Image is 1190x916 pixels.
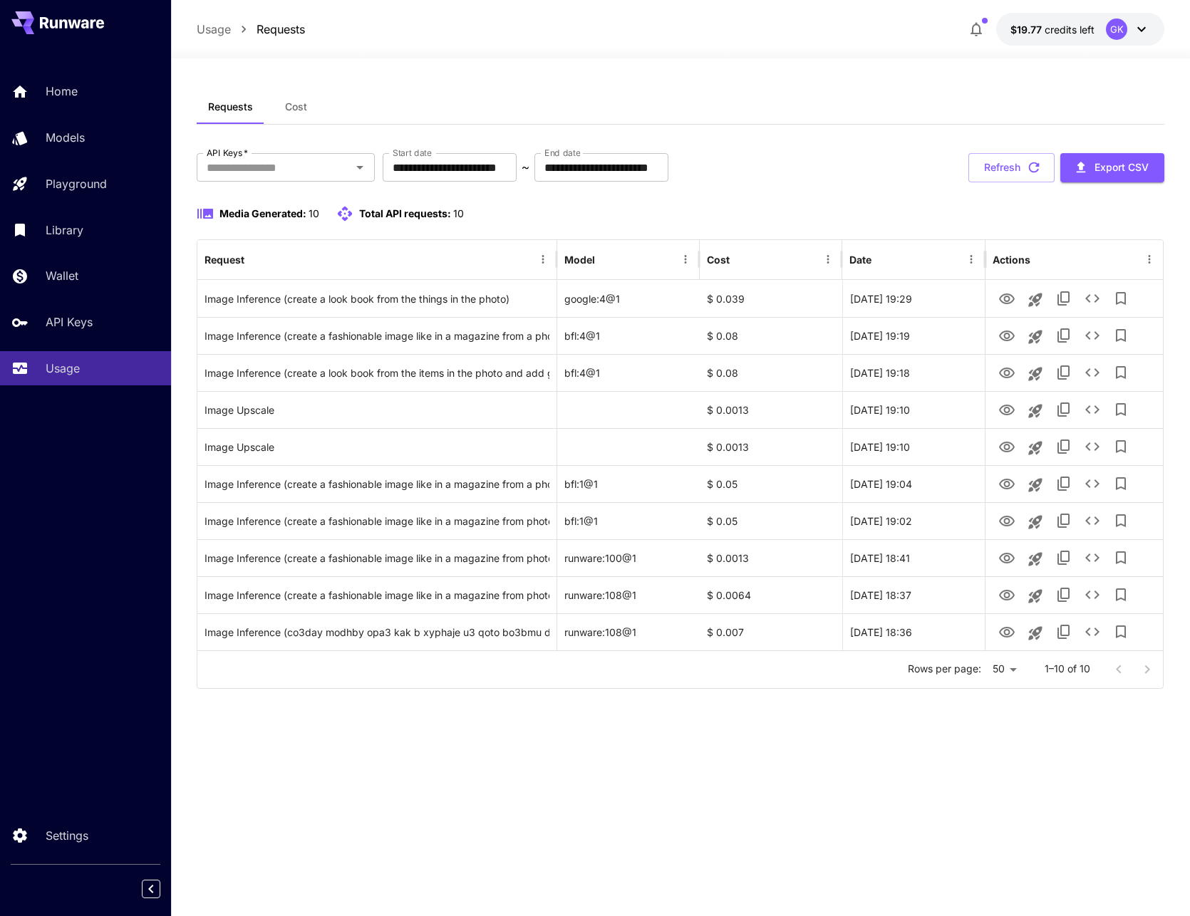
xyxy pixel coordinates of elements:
[1045,662,1090,676] p: 1–10 of 10
[1021,360,1050,388] button: Launch in playground
[152,876,171,902] div: Collapse sidebar
[596,249,616,269] button: Sort
[1078,469,1107,498] button: See details
[350,157,370,177] button: Open
[205,540,549,576] div: Click to copy prompt
[842,428,985,465] div: 21 Sep, 2025 19:10
[1107,432,1135,461] button: Add to library
[557,354,700,391] div: bfl:4@1
[205,429,549,465] div: Click to copy prompt
[46,313,93,331] p: API Keys
[1107,543,1135,572] button: Add to library
[993,469,1021,498] button: View
[1078,506,1107,535] button: See details
[533,249,553,269] button: Menu
[205,614,549,650] div: Click to copy prompt
[564,254,595,266] div: Model
[197,21,231,38] a: Usage
[1050,432,1078,461] button: Copy TaskUUID
[1050,506,1078,535] button: Copy TaskUUID
[700,317,842,354] div: $ 0.08
[993,321,1021,350] button: View
[46,175,107,192] p: Playground
[1021,582,1050,610] button: Launch in playground
[700,354,842,391] div: $ 0.08
[557,317,700,354] div: bfl:4@1
[993,617,1021,646] button: View
[285,100,307,113] span: Cost
[1021,434,1050,462] button: Launch in playground
[993,580,1021,609] button: View
[557,613,700,650] div: runware:108@1
[842,317,985,354] div: 21 Sep, 2025 19:19
[1050,543,1078,572] button: Copy TaskUUID
[1107,284,1135,313] button: Add to library
[1045,24,1095,36] span: credits left
[219,207,306,219] span: Media Generated:
[207,147,248,159] label: API Keys
[842,613,985,650] div: 21 Sep, 2025 18:36
[1107,395,1135,424] button: Add to library
[359,207,451,219] span: Total API requests:
[1021,397,1050,425] button: Launch in playground
[205,503,549,539] div: Click to copy prompt
[309,207,319,219] span: 10
[993,283,1021,313] button: View
[993,254,1030,266] div: Actions
[1078,321,1107,350] button: See details
[818,249,838,269] button: Menu
[246,249,266,269] button: Sort
[1107,358,1135,387] button: Add to library
[1050,469,1078,498] button: Copy TaskUUID
[700,539,842,576] div: $ 0.0013
[205,281,549,317] div: Click to copy prompt
[1078,284,1107,313] button: See details
[522,159,529,176] p: ~
[1050,358,1078,387] button: Copy TaskUUID
[1021,545,1050,573] button: Launch in playground
[557,539,700,576] div: runware:100@1
[849,254,871,266] div: Date
[1010,24,1045,36] span: $19.77
[993,506,1021,535] button: View
[968,153,1055,182] button: Refresh
[842,539,985,576] div: 21 Sep, 2025 18:41
[1021,286,1050,314] button: Launch in playground
[1139,249,1159,269] button: Menu
[842,280,985,317] div: 21 Sep, 2025 19:29
[700,576,842,613] div: $ 0.0064
[1107,469,1135,498] button: Add to library
[700,280,842,317] div: $ 0.039
[700,465,842,502] div: $ 0.05
[961,249,981,269] button: Menu
[993,395,1021,424] button: View
[46,827,88,844] p: Settings
[1078,618,1107,646] button: See details
[544,147,580,159] label: End date
[1106,19,1127,40] div: GK
[453,207,464,219] span: 10
[1050,618,1078,646] button: Copy TaskUUID
[205,577,549,613] div: Click to copy prompt
[1050,321,1078,350] button: Copy TaskUUID
[557,502,700,539] div: bfl:1@1
[1107,321,1135,350] button: Add to library
[731,249,751,269] button: Sort
[1021,323,1050,351] button: Launch in playground
[1107,506,1135,535] button: Add to library
[1078,432,1107,461] button: See details
[1050,284,1078,313] button: Copy TaskUUID
[142,880,160,898] button: Collapse sidebar
[46,83,78,100] p: Home
[700,428,842,465] div: $ 0.0013
[257,21,305,38] p: Requests
[1107,581,1135,609] button: Add to library
[842,465,985,502] div: 21 Sep, 2025 19:04
[46,267,78,284] p: Wallet
[1107,618,1135,646] button: Add to library
[993,358,1021,387] button: View
[1021,619,1050,647] button: Launch in playground
[205,254,244,266] div: Request
[205,466,549,502] div: Click to copy prompt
